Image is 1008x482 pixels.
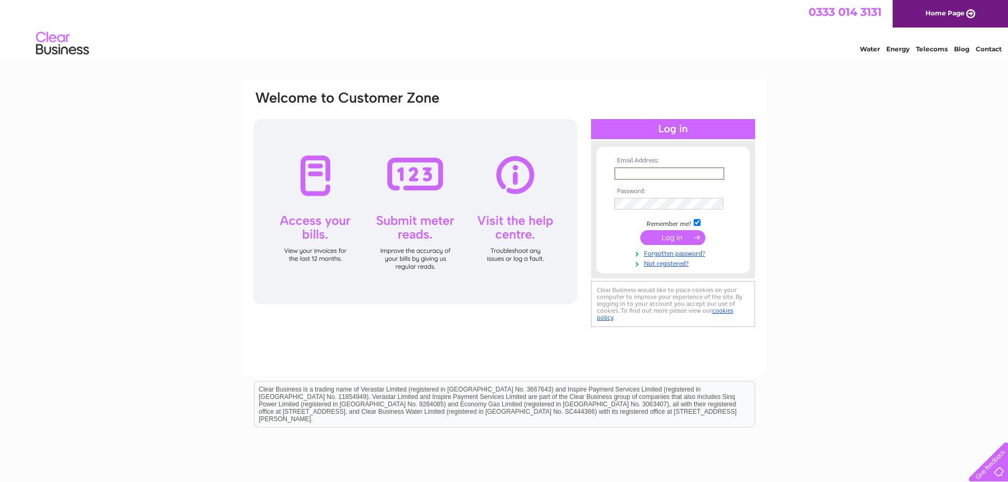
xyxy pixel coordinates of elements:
[255,6,755,51] div: Clear Business is a trading name of Verastar Limited (registered in [GEOGRAPHIC_DATA] No. 3667643...
[954,45,969,53] a: Blog
[860,45,880,53] a: Water
[886,45,910,53] a: Energy
[916,45,948,53] a: Telecoms
[809,5,882,19] a: 0333 014 3131
[640,230,705,245] input: Submit
[612,217,734,228] td: Remember me?
[35,28,89,60] img: logo.png
[612,157,734,165] th: Email Address:
[976,45,1002,53] a: Contact
[597,307,733,321] a: cookies policy
[612,188,734,195] th: Password:
[591,281,755,327] div: Clear Business would like to place cookies on your computer to improve your experience of the sit...
[614,258,734,268] a: Not registered?
[614,248,734,258] a: Forgotten password?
